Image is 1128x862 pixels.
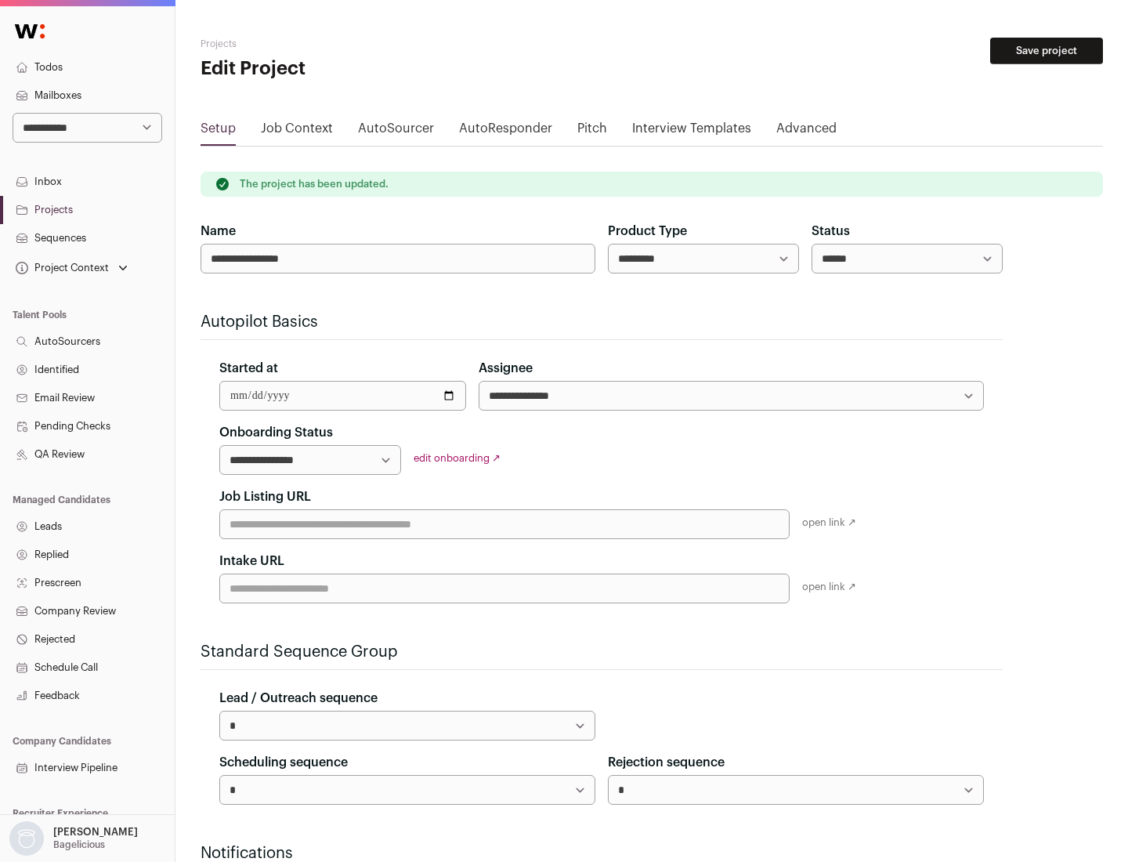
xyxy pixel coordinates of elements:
img: Wellfound [6,16,53,47]
label: Job Listing URL [219,487,311,506]
label: Product Type [608,222,687,241]
label: Intake URL [219,552,284,570]
h2: Autopilot Basics [201,311,1003,333]
p: Bagelicious [53,838,105,851]
h2: Projects [201,38,501,50]
a: Setup [201,119,236,144]
a: Pitch [577,119,607,144]
img: nopic.png [9,821,44,856]
a: Advanced [776,119,837,144]
a: Interview Templates [632,119,751,144]
button: Open dropdown [6,821,141,856]
div: Project Context [13,262,109,274]
button: Open dropdown [13,257,131,279]
p: [PERSON_NAME] [53,826,138,838]
label: Onboarding Status [219,423,333,442]
a: Job Context [261,119,333,144]
h1: Edit Project [201,56,501,81]
label: Name [201,222,236,241]
label: Lead / Outreach sequence [219,689,378,708]
button: Save project [990,38,1103,64]
h2: Standard Sequence Group [201,641,1003,663]
label: Status [812,222,850,241]
label: Assignee [479,359,533,378]
a: AutoSourcer [358,119,434,144]
label: Started at [219,359,278,378]
label: Scheduling sequence [219,753,348,772]
a: edit onboarding ↗ [414,453,501,463]
a: AutoResponder [459,119,552,144]
label: Rejection sequence [608,753,725,772]
p: The project has been updated. [240,178,389,190]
